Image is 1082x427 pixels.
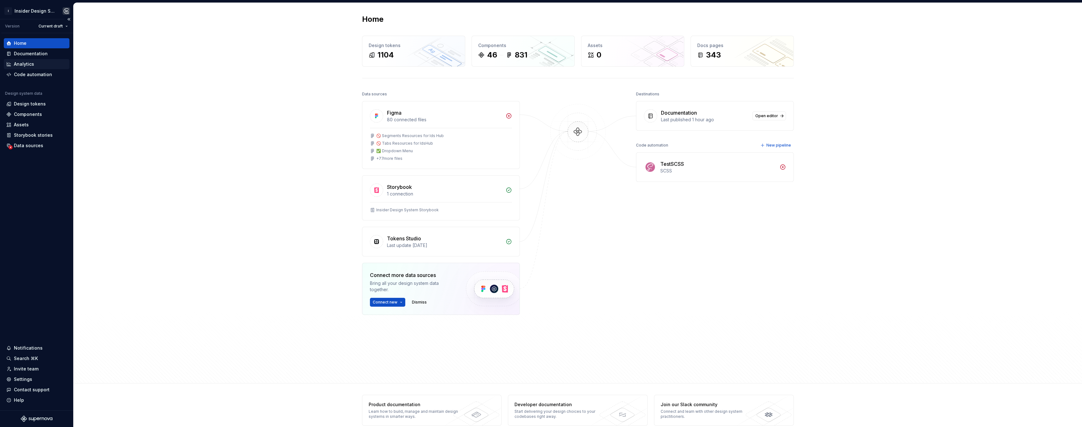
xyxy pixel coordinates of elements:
div: Join our Slack community [661,401,752,408]
div: Data sources [362,90,387,99]
div: Storybook [387,183,412,191]
a: Product documentationLearn how to build, manage and maintain design systems in smarter ways. [362,395,502,426]
div: Learn how to build, manage and maintain design systems in smarter ways. [369,409,461,419]
div: Components [14,111,42,117]
a: Join our Slack communityConnect and learn with other design system practitioners. [654,395,794,426]
a: Developer documentationStart delivering your design choices to your codebases right away. [508,395,648,426]
div: Last update [DATE] [387,242,502,249]
a: Components [4,109,69,119]
a: Design tokens [4,99,69,109]
div: Invite team [14,366,39,372]
div: Figma [387,109,401,117]
div: Assets [14,122,29,128]
div: Design tokens [369,42,459,49]
a: Documentation [4,49,69,59]
div: 1 connection [387,191,502,197]
a: Docs pages343 [691,36,794,67]
div: TestSCSS [660,160,684,168]
div: Insider Design System [15,8,55,14]
div: Docs pages [697,42,787,49]
div: Notifications [14,345,43,351]
div: Developer documentation [514,401,606,408]
button: Contact support [4,385,69,395]
a: Settings [4,374,69,384]
button: Search ⌘K [4,353,69,364]
a: Home [4,38,69,48]
span: Current draft [39,24,63,29]
div: Tokens Studio [387,235,421,242]
button: Help [4,395,69,405]
button: Notifications [4,343,69,353]
div: 831 [515,50,527,60]
div: I [4,7,12,15]
div: Home [14,40,27,46]
div: 343 [706,50,721,60]
div: Storybook stories [14,132,53,138]
div: 46 [487,50,497,60]
a: Code automation [4,69,69,80]
span: Connect new [373,300,397,305]
h2: Home [362,14,383,24]
div: 0 [597,50,601,60]
a: Storybook1 connectionInsider Design System Storybook [362,175,520,220]
div: Design tokens [14,101,46,107]
button: Dismiss [409,298,430,307]
div: Analytics [14,61,34,67]
a: Tokens StudioLast update [DATE] [362,227,520,256]
div: Contact support [14,387,50,393]
a: Assets [4,120,69,130]
div: Bring all your design system data together. [370,280,455,293]
div: Documentation [661,109,697,117]
div: Help [14,397,24,403]
button: Connect new [370,298,405,307]
div: Start delivering your design choices to your codebases right away. [514,409,606,419]
div: Settings [14,376,32,382]
div: Connect more data sources [370,271,455,279]
button: IInsider Design SystemCagdas yildirim [1,4,72,18]
div: 🚫 Segments Resources for Ids Hub [376,133,444,138]
div: Destinations [636,90,659,99]
button: New pipeline [758,141,794,150]
span: Dismiss [412,300,427,305]
div: Components [478,42,568,49]
a: Invite team [4,364,69,374]
a: Components46831 [472,36,575,67]
button: Collapse sidebar [64,15,73,24]
div: 1104 [378,50,394,60]
a: Storybook stories [4,130,69,140]
button: Current draft [36,22,71,31]
a: Design tokens1104 [362,36,465,67]
a: Figma80 connected files🚫 Segments Resources for Ids Hub🚫 Tabs Resources for IdsHub✅ Dropdown Menu... [362,101,520,169]
div: ✅ Dropdown Menu [376,148,413,153]
div: Search ⌘K [14,355,38,362]
a: Data sources [4,141,69,151]
div: Data sources [14,142,43,149]
div: SCSS [660,168,776,174]
a: Analytics [4,59,69,69]
div: 80 connected files [387,117,502,123]
div: Code automation [14,71,52,78]
span: New pipeline [766,143,791,148]
div: Connect and learn with other design system practitioners. [661,409,752,419]
div: Documentation [14,51,48,57]
div: + 77 more files [376,156,402,161]
div: Version [5,24,20,29]
div: Last published 1 hour ago [661,117,749,123]
div: Insider Design System Storybook [376,207,439,213]
span: Open editor [755,113,778,118]
div: Product documentation [369,401,461,408]
div: Code automation [636,141,668,150]
div: Design system data [5,91,42,96]
div: Assets [588,42,678,49]
svg: Supernova Logo [21,416,52,422]
a: Open editor [752,111,786,120]
div: 🚫 Tabs Resources for IdsHub [376,141,433,146]
img: Cagdas yildirim [62,7,70,15]
a: Assets0 [581,36,684,67]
